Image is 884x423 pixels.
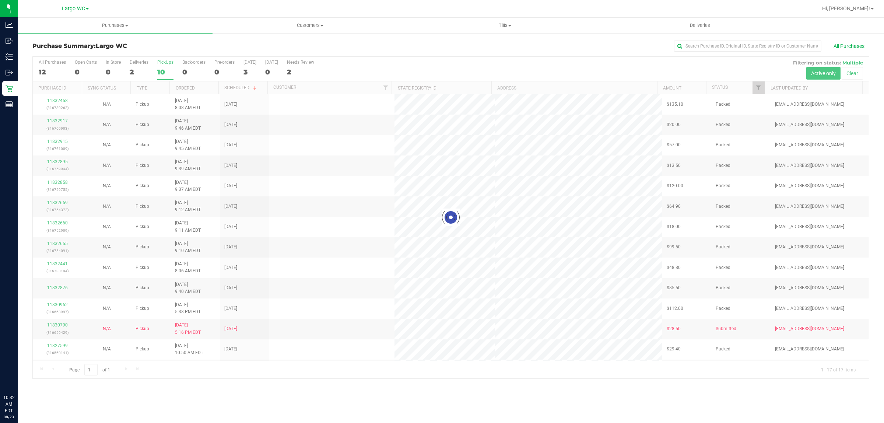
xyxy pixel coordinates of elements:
inline-svg: Inventory [6,53,13,60]
span: Purchases [18,22,213,29]
span: Tills [408,22,602,29]
p: 10:32 AM EDT [3,394,14,414]
a: Deliveries [603,18,797,33]
span: Largo WC [96,42,127,49]
a: Purchases [18,18,213,33]
inline-svg: Inbound [6,37,13,45]
span: Deliveries [680,22,720,29]
inline-svg: Reports [6,101,13,108]
input: Search Purchase ID, Original ID, State Registry ID or Customer Name... [674,41,821,52]
inline-svg: Retail [6,85,13,92]
h3: Purchase Summary: [32,43,311,49]
button: All Purchases [829,40,869,52]
inline-svg: Analytics [6,21,13,29]
span: Largo WC [62,6,85,12]
a: Customers [213,18,407,33]
span: Customers [213,22,407,29]
a: Tills [407,18,602,33]
p: 08/23 [3,414,14,420]
span: Hi, [PERSON_NAME]! [822,6,870,11]
inline-svg: Outbound [6,69,13,76]
iframe: Resource center [7,364,29,386]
